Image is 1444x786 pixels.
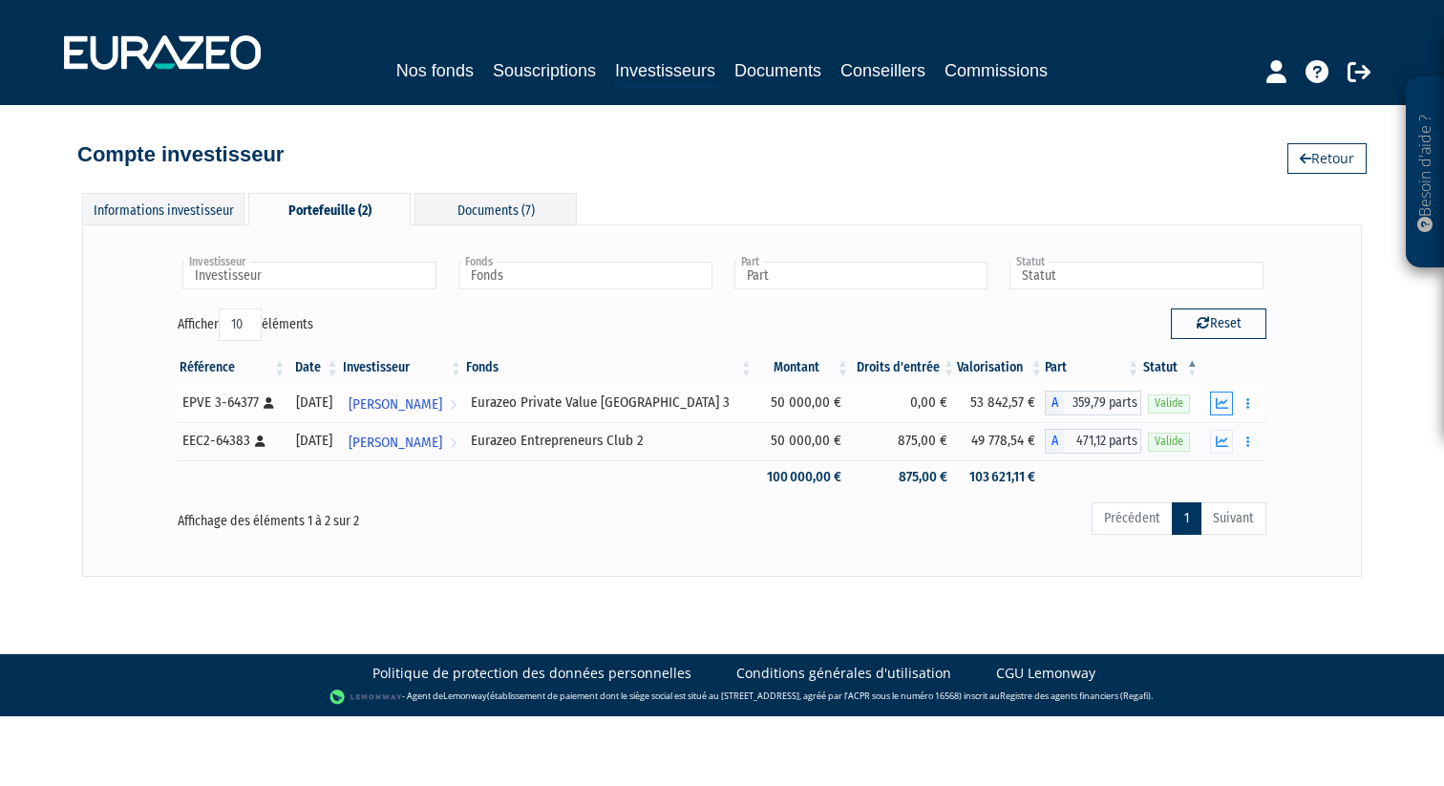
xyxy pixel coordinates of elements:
a: Documents [734,57,821,84]
a: Conseillers [840,57,925,84]
td: 875,00 € [851,422,957,460]
span: Valide [1148,394,1190,413]
div: A - Eurazeo Entrepreneurs Club 2 [1045,429,1141,454]
div: EPVE 3-64377 [182,393,281,413]
th: Montant: activer pour trier la colonne par ordre croissant [754,351,851,384]
th: Date: activer pour trier la colonne par ordre croissant [287,351,340,384]
td: 49 778,54 € [957,422,1045,460]
td: 50 000,00 € [754,384,851,422]
select: Afficheréléments [219,308,262,341]
h4: Compte investisseur [77,143,284,166]
span: A [1045,391,1064,415]
a: Souscriptions [493,57,596,84]
a: Politique de protection des données personnelles [372,664,691,683]
a: [PERSON_NAME] [341,422,464,460]
span: 471,12 parts [1064,429,1141,454]
a: Commissions [945,57,1048,84]
a: 1 [1172,502,1201,535]
a: [PERSON_NAME] [341,384,464,422]
td: 0,00 € [851,384,957,422]
td: 103 621,11 € [957,460,1045,494]
a: Investisseurs [615,57,715,87]
a: Nos fonds [396,57,474,84]
i: [Français] Personne physique [264,397,274,409]
td: 875,00 € [851,460,957,494]
th: Part: activer pour trier la colonne par ordre croissant [1045,351,1141,384]
th: Fonds: activer pour trier la colonne par ordre croissant [464,351,754,384]
th: Investisseur: activer pour trier la colonne par ordre croissant [341,351,464,384]
th: Valorisation: activer pour trier la colonne par ordre croissant [957,351,1045,384]
td: 50 000,00 € [754,422,851,460]
span: [PERSON_NAME] [349,425,442,460]
th: Droits d'entrée: activer pour trier la colonne par ordre croissant [851,351,957,384]
div: Affichage des éléments 1 à 2 sur 2 [178,500,615,531]
th: Statut : activer pour trier la colonne par ordre d&eacute;croissant [1141,351,1200,384]
div: Portefeuille (2) [248,193,411,225]
div: - Agent de (établissement de paiement dont le siège social est situé au [STREET_ADDRESS], agréé p... [19,688,1425,707]
button: Reset [1171,308,1266,339]
div: Eurazeo Entrepreneurs Club 2 [471,431,748,451]
span: 359,79 parts [1064,391,1141,415]
p: Besoin d'aide ? [1414,87,1436,259]
i: Voir l'investisseur [450,387,457,422]
a: Lemonway [443,690,487,702]
img: logo-lemonway.png [329,688,403,707]
a: Conditions générales d'utilisation [736,664,951,683]
a: Registre des agents financiers (Regafi) [1000,690,1151,702]
div: [DATE] [294,393,333,413]
div: [DATE] [294,431,333,451]
a: CGU Lemonway [996,664,1095,683]
div: Eurazeo Private Value [GEOGRAPHIC_DATA] 3 [471,393,748,413]
img: 1732889491-logotype_eurazeo_blanc_rvb.png [64,35,261,70]
span: [PERSON_NAME] [349,387,442,422]
td: 53 842,57 € [957,384,1045,422]
div: A - Eurazeo Private Value Europe 3 [1045,391,1141,415]
i: Voir l'investisseur [450,425,457,460]
span: A [1045,429,1064,454]
div: Informations investisseur [82,193,244,224]
th: Référence : activer pour trier la colonne par ordre croissant [178,351,287,384]
a: Retour [1287,143,1367,174]
div: Documents (7) [414,193,577,224]
span: Valide [1148,433,1190,451]
div: EEC2-64383 [182,431,281,451]
i: [Français] Personne physique [255,435,265,447]
label: Afficher éléments [178,308,313,341]
td: 100 000,00 € [754,460,851,494]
